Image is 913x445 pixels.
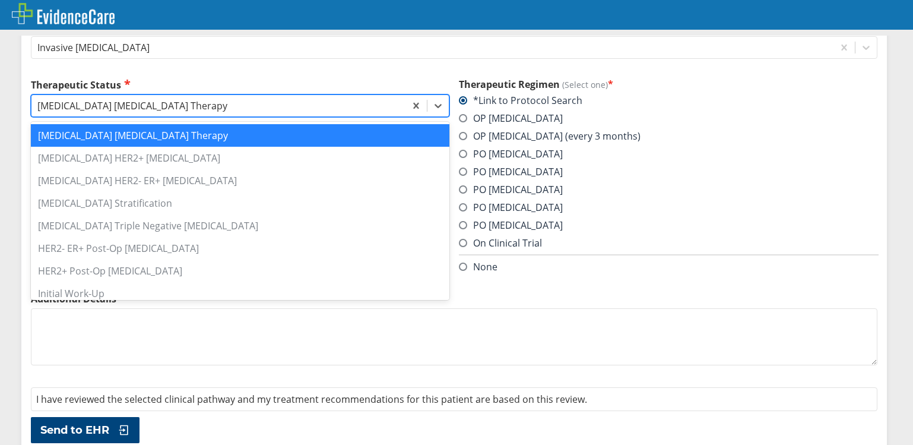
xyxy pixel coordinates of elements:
[31,78,449,91] label: Therapeutic Status
[459,219,563,232] label: PO [MEDICAL_DATA]
[31,214,449,237] div: [MEDICAL_DATA] Triple Negative [MEDICAL_DATA]
[31,169,449,192] div: [MEDICAL_DATA] HER2- ER+ [MEDICAL_DATA]
[40,423,109,437] span: Send to EHR
[459,260,497,273] label: None
[459,94,582,107] label: *Link to Protocol Search
[459,165,563,178] label: PO [MEDICAL_DATA]
[459,147,563,160] label: PO [MEDICAL_DATA]
[459,236,542,250] label: On Clinical Trial
[31,237,449,260] div: HER2- ER+ Post-Op [MEDICAL_DATA]
[562,79,608,90] span: (Select one)
[459,130,641,143] label: OP [MEDICAL_DATA] (every 3 months)
[31,292,877,305] label: Additional Details
[459,78,877,91] h3: Therapeutic Regimen
[31,124,449,147] div: [MEDICAL_DATA] [MEDICAL_DATA] Therapy
[459,183,563,196] label: PO [MEDICAL_DATA]
[31,282,449,305] div: Initial Work-Up
[31,192,449,214] div: [MEDICAL_DATA] Stratification
[459,201,563,214] label: PO [MEDICAL_DATA]
[36,393,587,406] span: I have reviewed the selected clinical pathway and my treatment recommendations for this patient a...
[31,417,140,443] button: Send to EHR
[459,112,563,125] label: OP [MEDICAL_DATA]
[37,99,227,112] div: [MEDICAL_DATA] [MEDICAL_DATA] Therapy
[31,260,449,282] div: HER2+ Post-Op [MEDICAL_DATA]
[31,147,449,169] div: [MEDICAL_DATA] HER2+ [MEDICAL_DATA]
[12,3,115,24] img: EvidenceCare
[37,41,150,54] div: Invasive [MEDICAL_DATA]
